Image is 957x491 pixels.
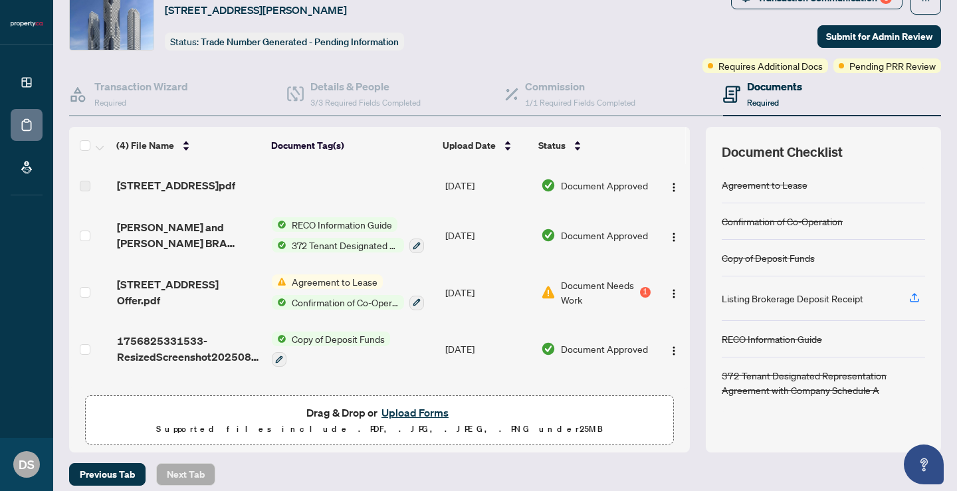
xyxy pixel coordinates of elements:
[86,396,673,445] span: Drag & Drop orUpload FormsSupported files include .PDF, .JPG, .JPEG, .PNG under25MB
[722,143,843,161] span: Document Checklist
[69,463,146,486] button: Previous Tab
[722,250,815,265] div: Copy of Deposit Funds
[443,138,496,153] span: Upload Date
[849,58,936,73] span: Pending PRR Review
[663,225,685,246] button: Logo
[286,217,397,232] span: RECO Information Guide
[80,464,135,485] span: Previous Tab
[541,228,556,243] img: Document Status
[286,295,404,310] span: Confirmation of Co-Operation
[272,295,286,310] img: Status Icon
[272,274,424,310] button: Status IconAgreement to LeaseStatus IconConfirmation of Co-Operation
[722,332,822,346] div: RECO Information Guide
[561,178,648,193] span: Document Approved
[286,332,390,346] span: Copy of Deposit Funds
[117,177,235,193] span: [STREET_ADDRESS]pdf
[310,98,421,108] span: 3/3 Required Fields Completed
[310,78,421,94] h4: Details & People
[111,127,265,164] th: (4) File Name
[561,278,637,307] span: Document Needs Work
[669,182,679,193] img: Logo
[718,58,823,73] span: Requires Additional Docs
[722,291,863,306] div: Listing Brokerage Deposit Receipt
[272,332,390,367] button: Status IconCopy of Deposit Funds
[272,217,286,232] img: Status Icon
[272,274,286,289] img: Status Icon
[826,26,932,47] span: Submit for Admin Review
[541,178,556,193] img: Document Status
[541,342,556,356] img: Document Status
[19,455,35,474] span: DS
[747,98,779,108] span: Required
[663,282,685,303] button: Logo
[165,33,404,50] div: Status:
[201,36,399,48] span: Trade Number Generated - Pending Information
[561,228,648,243] span: Document Approved
[640,287,651,298] div: 1
[266,127,438,164] th: Document Tag(s)
[440,207,536,264] td: [DATE]
[722,368,925,397] div: 372 Tenant Designated Representation Agreement with Company Schedule A
[722,214,843,229] div: Confirmation of Co-Operation
[11,20,43,28] img: logo
[165,2,347,18] span: [STREET_ADDRESS][PERSON_NAME]
[116,138,174,153] span: (4) File Name
[663,338,685,359] button: Logo
[272,332,286,346] img: Status Icon
[437,127,533,164] th: Upload Date
[156,463,215,486] button: Next Tab
[94,78,188,94] h4: Transaction Wizard
[669,232,679,243] img: Logo
[538,138,566,153] span: Status
[541,285,556,300] img: Document Status
[94,98,126,108] span: Required
[286,238,404,252] span: 372 Tenant Designated Representation Agreement with Company Schedule A
[117,276,262,308] span: [STREET_ADDRESS] Offer.pdf
[440,264,536,321] td: [DATE]
[669,288,679,299] img: Logo
[272,238,286,252] img: Status Icon
[117,219,262,251] span: [PERSON_NAME] and [PERSON_NAME] BRA TDRA.pdf
[272,217,424,253] button: Status IconRECO Information GuideStatus Icon372 Tenant Designated Representation Agreement with C...
[525,78,635,94] h4: Commission
[533,127,652,164] th: Status
[722,177,807,192] div: Agreement to Lease
[306,404,453,421] span: Drag & Drop or
[904,444,944,484] button: Open asap
[117,333,262,365] span: 1756825331533-ResizedScreenshot20250830122705WhatsApp.jpeg
[663,175,685,196] button: Logo
[440,164,536,207] td: [DATE]
[561,342,648,356] span: Document Approved
[525,98,635,108] span: 1/1 Required Fields Completed
[747,78,802,94] h4: Documents
[817,25,941,48] button: Submit for Admin Review
[440,321,536,378] td: [DATE]
[669,345,679,356] img: Logo
[377,404,453,421] button: Upload Forms
[94,421,665,437] p: Supported files include .PDF, .JPG, .JPEG, .PNG under 25 MB
[286,274,383,289] span: Agreement to Lease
